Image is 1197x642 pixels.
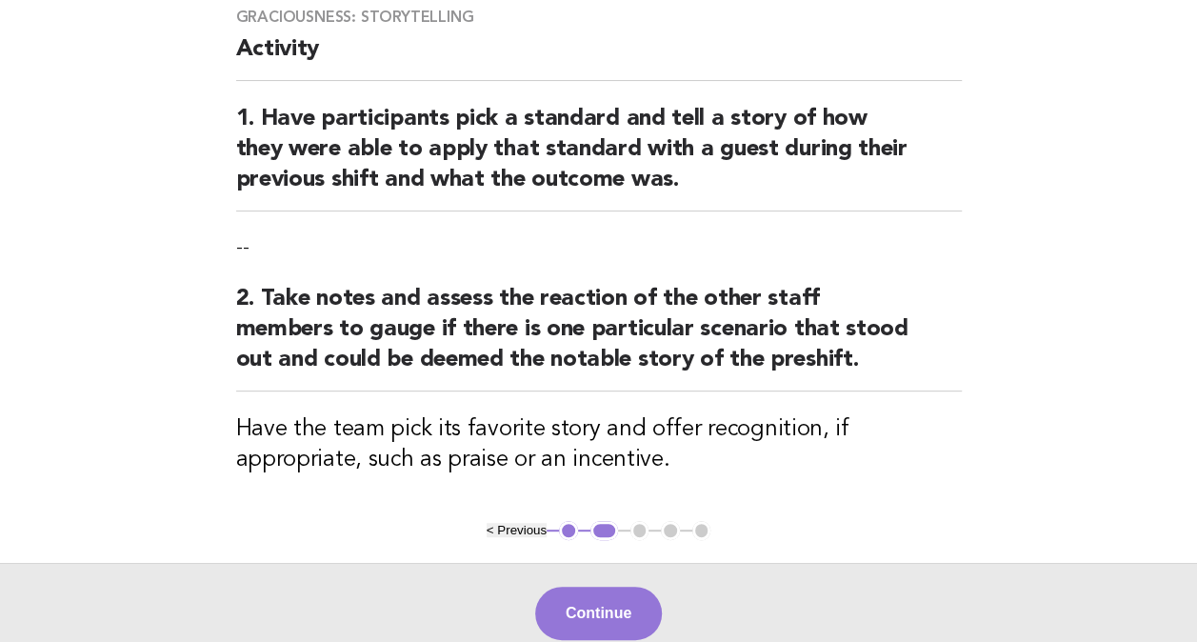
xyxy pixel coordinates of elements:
p: -- [236,234,962,261]
button: Continue [535,587,662,640]
h2: 2. Take notes and assess the reaction of the other staff members to gauge if there is one particu... [236,284,962,391]
button: < Previous [487,523,547,537]
h3: Have the team pick its favorite story and offer recognition, if appropriate, such as praise or an... [236,414,962,475]
button: 2 [590,521,618,540]
button: 1 [559,521,578,540]
h3: Graciousness: Storytelling [236,8,962,27]
h2: 1. Have participants pick a standard and tell a story of how they were able to apply that standar... [236,104,962,211]
h2: Activity [236,34,962,81]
